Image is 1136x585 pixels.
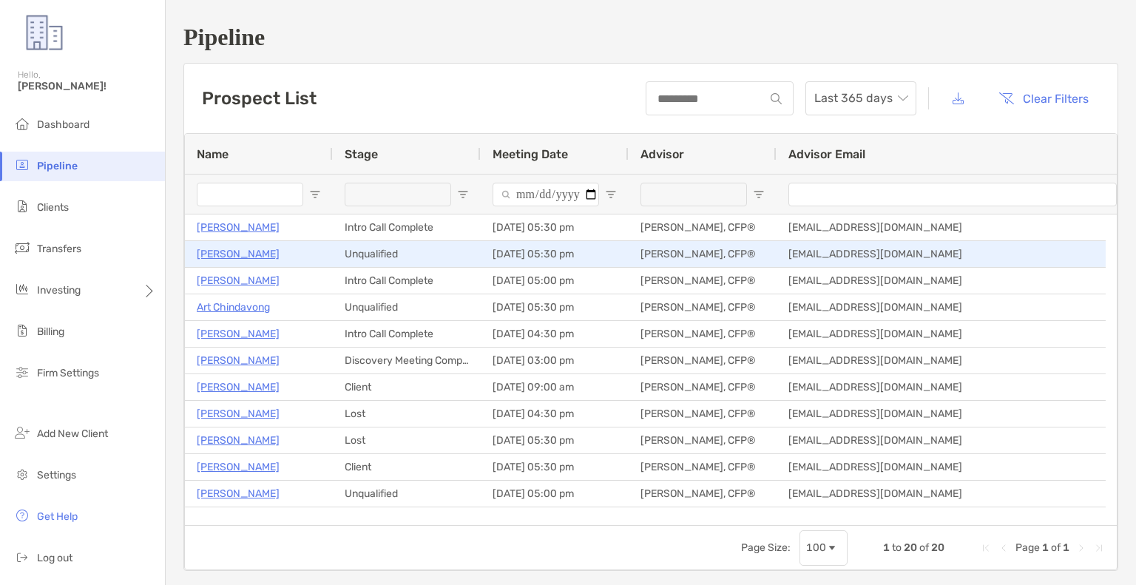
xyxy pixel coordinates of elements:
div: Page Size [799,530,848,566]
p: Art Chindavong [197,298,270,317]
div: [PERSON_NAME], CFP® [629,454,777,480]
span: Stage [345,147,378,161]
div: First Page [980,542,992,554]
div: [PERSON_NAME], CFP® [629,507,777,533]
span: Dashboard [37,118,89,131]
span: Settings [37,469,76,481]
a: [PERSON_NAME] [197,431,280,450]
button: Open Filter Menu [457,189,469,200]
input: Meeting Date Filter Input [493,183,599,206]
div: [PERSON_NAME], CFP® [629,294,777,320]
span: Clients [37,201,69,214]
img: billing icon [13,322,31,339]
div: Client [333,454,481,480]
span: Advisor Email [788,147,865,161]
div: Intro Call Complete [333,321,481,347]
div: 100 [806,541,826,554]
div: [PERSON_NAME], CFP® [629,427,777,453]
a: [PERSON_NAME] [197,245,280,263]
span: Last 365 days [814,82,907,115]
div: Unqualified [333,481,481,507]
div: [DATE] 04:30 pm [481,321,629,347]
img: dashboard icon [13,115,31,132]
div: [DATE] 05:30 pm [481,241,629,267]
a: [PERSON_NAME] [197,511,280,530]
div: [DATE] 04:30 pm [481,401,629,427]
span: 20 [931,541,944,554]
input: Advisor Email Filter Input [788,183,1117,206]
span: Pipeline [37,160,78,172]
span: Firm Settings [37,367,99,379]
div: Unqualified [333,294,481,320]
img: Zoe Logo [18,6,71,59]
span: Page [1015,541,1040,554]
span: Investing [37,284,81,297]
img: settings icon [13,465,31,483]
div: Discovery Meeting Complete [333,348,481,373]
div: [PERSON_NAME], CFP® [629,374,777,400]
div: Previous Page [998,542,1010,554]
span: Transfers [37,243,81,255]
img: add_new_client icon [13,424,31,442]
button: Open Filter Menu [753,189,765,200]
div: [PERSON_NAME], CFP® [629,241,777,267]
a: [PERSON_NAME] [197,484,280,503]
input: Name Filter Input [197,183,303,206]
span: 20 [904,541,917,554]
div: [PERSON_NAME], CFP® [629,481,777,507]
img: input icon [771,93,782,104]
div: Lost [333,401,481,427]
span: Add New Client [37,427,108,440]
span: to [892,541,902,554]
a: [PERSON_NAME] [197,325,280,343]
div: [DATE] 05:00 pm [481,268,629,294]
span: [PERSON_NAME]! [18,80,156,92]
img: pipeline icon [13,156,31,174]
div: [DATE] 05:00 pm [481,481,629,507]
span: 1 [1063,541,1069,554]
h3: Prospect List [202,88,317,109]
div: Intro Call Complete [333,268,481,294]
span: 1 [1042,541,1049,554]
img: logout icon [13,548,31,566]
div: Intro Call Complete [333,214,481,240]
div: [PERSON_NAME], CFP® [629,401,777,427]
div: [DATE] 05:30 pm [481,454,629,480]
span: Get Help [37,510,78,523]
span: of [1051,541,1061,554]
div: [DATE] 03:00 pm [481,348,629,373]
p: [PERSON_NAME] [197,458,280,476]
img: investing icon [13,280,31,298]
button: Open Filter Menu [309,189,321,200]
div: Lost [333,427,481,453]
span: 1 [883,541,890,554]
div: Client [333,374,481,400]
div: Last Page [1093,542,1105,554]
a: [PERSON_NAME] [197,218,280,237]
h1: Pipeline [183,24,1118,51]
div: [PERSON_NAME], CFP® [629,268,777,294]
div: Lost [333,507,481,533]
span: Log out [37,552,72,564]
span: of [919,541,929,554]
div: Next Page [1075,542,1087,554]
img: clients icon [13,197,31,215]
a: [PERSON_NAME] [197,271,280,290]
button: Clear Filters [987,82,1100,115]
span: Billing [37,325,64,338]
div: [DATE] 05:30 pm [481,427,629,453]
a: [PERSON_NAME] [197,378,280,396]
div: Page Size: [741,541,791,554]
span: Advisor [640,147,684,161]
div: [DATE] 05:30 pm [481,294,629,320]
a: [PERSON_NAME] [197,405,280,423]
a: [PERSON_NAME] [197,351,280,370]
